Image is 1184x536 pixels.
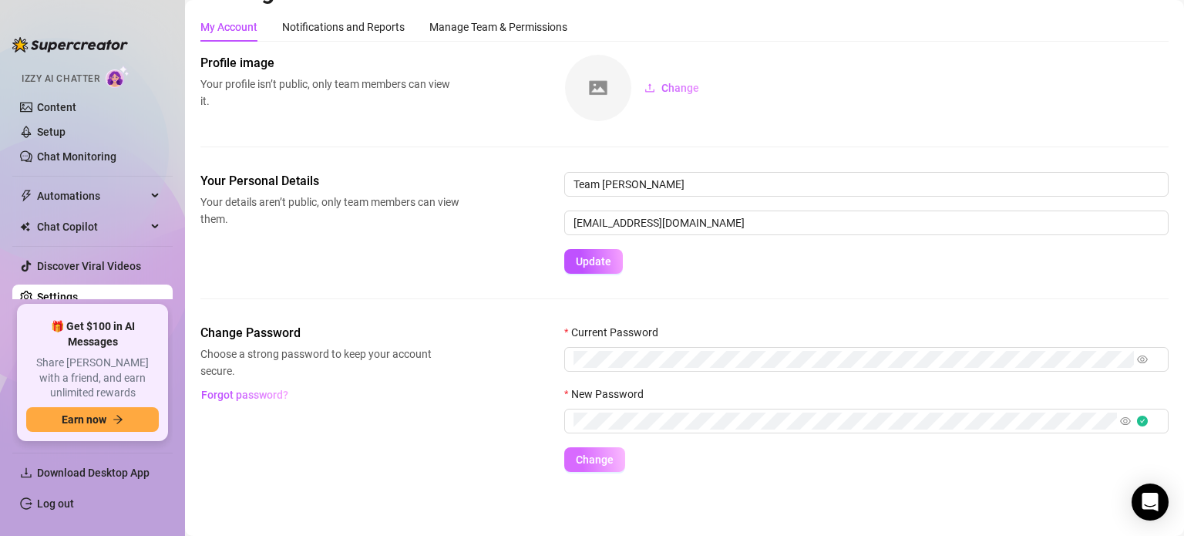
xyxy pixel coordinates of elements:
span: upload [644,83,655,93]
span: Change [661,82,699,94]
a: Settings [37,291,78,303]
button: Earn nowarrow-right [26,407,159,432]
input: Current Password [573,351,1134,368]
span: Earn now [62,413,106,426]
span: Your Personal Details [200,172,459,190]
input: New Password [573,413,1117,430]
input: Enter name [564,172,1169,197]
button: Forgot password? [200,383,288,407]
div: Notifications and Reports [282,19,405,35]
a: Chat Monitoring [37,150,116,163]
span: Share [PERSON_NAME] with a friend, and earn unlimited rewards [26,356,159,401]
img: square-placeholder.png [565,55,631,121]
span: Automations [37,184,146,208]
span: Profile image [200,54,459,72]
label: Current Password [564,324,668,341]
a: Log out [37,497,74,510]
span: Change Password [200,324,459,342]
span: 🎁 Get $100 in AI Messages [26,319,159,349]
span: Download Desktop App [37,467,150,479]
span: Chat Copilot [37,214,146,239]
img: Chat Copilot [20,221,30,232]
a: Discover Viral Videos [37,260,141,272]
span: download [20,467,32,479]
span: eye [1137,354,1148,365]
img: logo-BBDzfeDw.svg [12,37,128,52]
button: Change [632,76,711,100]
span: Forgot password? [201,389,288,401]
div: Open Intercom Messenger [1132,484,1169,521]
button: Update [564,249,623,274]
div: My Account [200,19,257,35]
a: Content [37,101,76,113]
span: Your details aren’t public, only team members can view them. [200,194,459,228]
a: Setup [37,126,66,138]
span: eye [1120,416,1131,426]
span: Your profile isn’t public, only team members can view it. [200,76,459,110]
img: AI Chatter [106,66,129,88]
label: New Password [564,386,654,403]
span: thunderbolt [20,190,32,202]
span: Izzy AI Chatter [22,72,99,86]
button: Change [564,447,625,472]
span: arrow-right [113,414,123,425]
span: Update [576,255,611,268]
span: Change [576,453,614,466]
input: Enter new email [564,211,1169,235]
div: Manage Team & Permissions [429,19,567,35]
span: Choose a strong password to keep your account secure. [200,346,459,379]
